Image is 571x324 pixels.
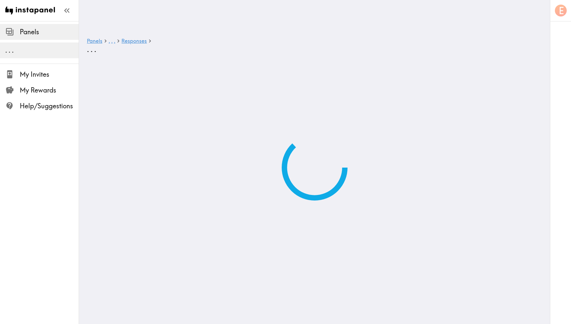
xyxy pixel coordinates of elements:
span: . [111,38,113,44]
a: Responses [121,38,147,44]
span: My Rewards [20,86,79,95]
span: . [5,46,7,54]
span: . [87,44,89,54]
a: Panels [87,38,102,44]
button: E [554,4,567,17]
span: . [94,44,96,54]
span: . [91,44,93,54]
span: . [114,38,115,44]
span: Panels [20,27,79,37]
a: ... [109,38,115,44]
span: E [559,5,564,16]
span: My Invites [20,70,79,79]
span: . [12,46,14,54]
span: Help/Suggestions [20,101,79,111]
span: . [109,38,110,44]
span: . [9,46,11,54]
